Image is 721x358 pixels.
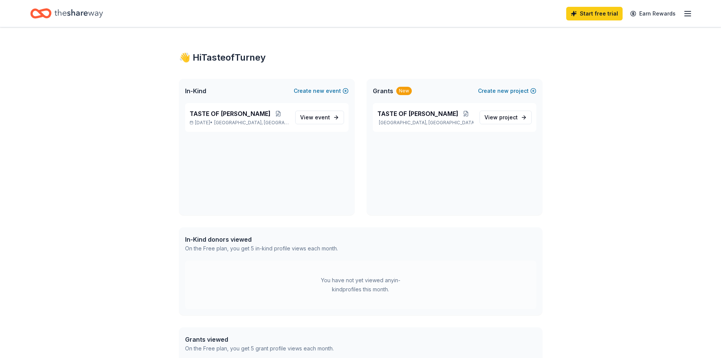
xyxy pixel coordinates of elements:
div: In-Kind donors viewed [185,235,338,244]
p: [GEOGRAPHIC_DATA], [GEOGRAPHIC_DATA] [377,120,473,126]
p: [DATE] • [190,120,289,126]
div: 👋 Hi TasteofTurney [179,52,542,64]
a: View event [295,111,344,124]
div: You have not yet viewed any in-kind profiles this month. [313,276,408,294]
span: [GEOGRAPHIC_DATA], [GEOGRAPHIC_DATA] [214,120,289,126]
div: On the Free plan, you get 5 in-kind profile views each month. [185,244,338,253]
span: new [497,86,509,95]
button: Createnewevent [294,86,349,95]
a: View project [480,111,532,124]
span: new [313,86,324,95]
a: Earn Rewards [626,7,680,20]
span: TASTE OF [PERSON_NAME] [377,109,458,118]
a: Start free trial [566,7,623,20]
button: Createnewproject [478,86,536,95]
span: Grants [373,86,393,95]
div: Grants viewed [185,335,334,344]
span: project [499,114,518,120]
span: In-Kind [185,86,206,95]
div: On the Free plan, you get 5 grant profile views each month. [185,344,334,353]
div: New [396,87,412,95]
span: event [315,114,330,120]
span: View [484,113,518,122]
span: View [300,113,330,122]
a: Home [30,5,103,22]
span: TASTE OF [PERSON_NAME] [190,109,271,118]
